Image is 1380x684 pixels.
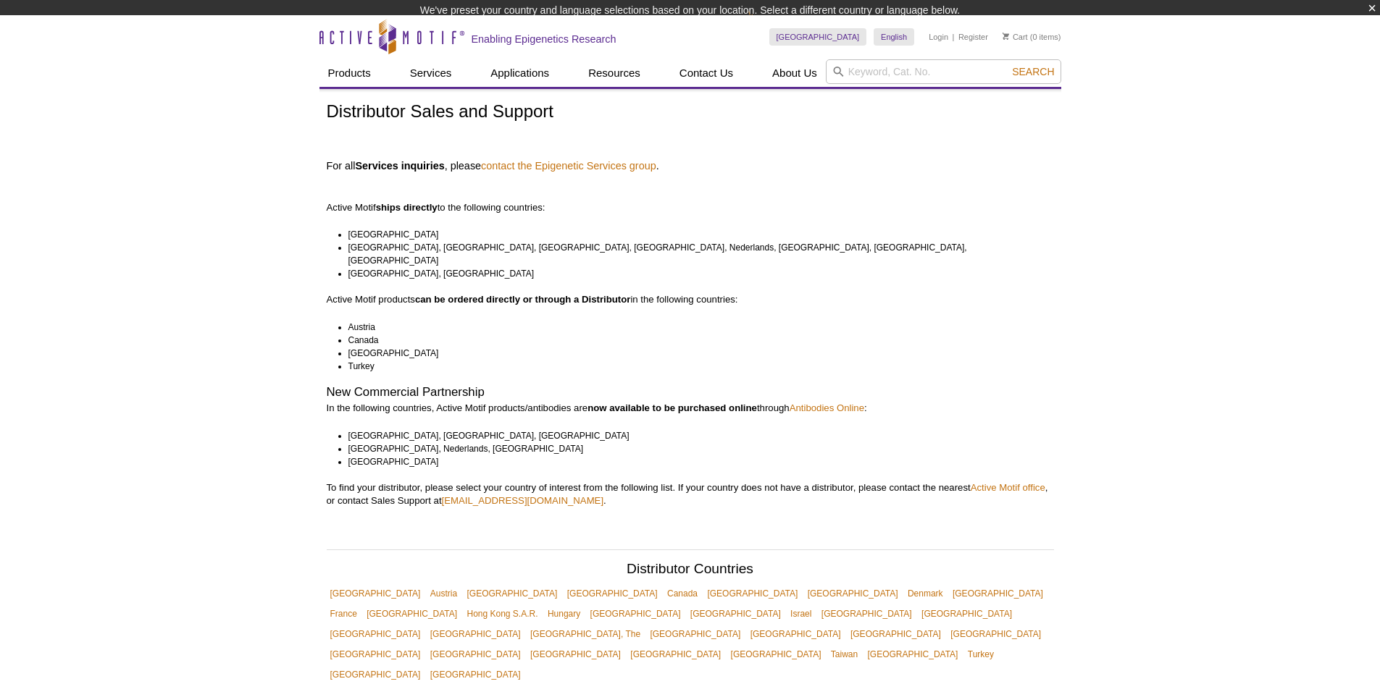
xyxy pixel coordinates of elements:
a: [GEOGRAPHIC_DATA] [427,644,524,664]
a: [GEOGRAPHIC_DATA] [646,624,744,644]
li: [GEOGRAPHIC_DATA], [GEOGRAPHIC_DATA], [GEOGRAPHIC_DATA], [GEOGRAPHIC_DATA], Nederlands, [GEOGRAPH... [348,241,1041,267]
span: Search [1012,66,1054,77]
a: Taiwan [827,644,861,664]
li: [GEOGRAPHIC_DATA], Nederlands, [GEOGRAPHIC_DATA] [348,442,1041,455]
h4: For all , please . [327,159,1054,172]
a: Denmark [904,583,947,604]
a: Turkey [964,644,998,664]
strong: now available to be purchased online [587,402,757,413]
li: | [953,28,955,46]
a: Cart [1003,32,1028,42]
a: [GEOGRAPHIC_DATA] [818,604,916,624]
input: Keyword, Cat. No. [826,59,1061,84]
p: Active Motif to the following countries: [327,175,1054,214]
li: [GEOGRAPHIC_DATA], [GEOGRAPHIC_DATA] [348,267,1041,280]
a: English [874,28,914,46]
li: Turkey [348,360,1041,373]
a: [GEOGRAPHIC_DATA] [769,28,867,46]
a: [GEOGRAPHIC_DATA] [327,583,425,604]
img: Change Here [748,11,787,45]
h2: Enabling Epigenetics Research [472,33,616,46]
a: About Us [764,59,826,87]
a: [GEOGRAPHIC_DATA] [463,583,561,604]
li: Austria [348,321,1041,334]
a: Austria [427,583,461,604]
a: Hong Kong S.A.R. [463,604,541,624]
a: Applications [482,59,558,87]
li: [GEOGRAPHIC_DATA] [348,347,1041,360]
a: [GEOGRAPHIC_DATA] [627,644,724,664]
p: To find your distributor, please select your country of interest from the following list. If your... [327,481,1054,507]
a: [GEOGRAPHIC_DATA] [527,644,624,664]
a: Active Motif office [971,482,1045,493]
a: Services [401,59,461,87]
a: Login [929,32,948,42]
a: [GEOGRAPHIC_DATA] [947,624,1045,644]
a: contact the Epigenetic Services group [481,159,656,172]
a: [GEOGRAPHIC_DATA] [427,624,524,644]
a: Israel [787,604,815,624]
a: [GEOGRAPHIC_DATA] [687,604,785,624]
p: Active Motif products in the following countries: [327,293,1054,306]
li: [GEOGRAPHIC_DATA] [348,228,1041,241]
p: In the following countries, Active Motif products/antibodies are through : [327,402,1054,415]
a: [GEOGRAPHIC_DATA] [949,583,1047,604]
a: [GEOGRAPHIC_DATA] [564,583,661,604]
img: Your Cart [1003,33,1009,40]
a: [GEOGRAPHIC_DATA] [864,644,962,664]
a: [GEOGRAPHIC_DATA] [363,604,461,624]
li: [GEOGRAPHIC_DATA], [GEOGRAPHIC_DATA], [GEOGRAPHIC_DATA] [348,429,1041,442]
li: [GEOGRAPHIC_DATA] [348,455,1041,468]
a: Register [958,32,988,42]
a: Products [319,59,380,87]
a: [GEOGRAPHIC_DATA] [804,583,902,604]
h1: Distributor Sales and Support [327,102,1054,123]
strong: Services inquiries [355,160,444,172]
a: France [327,604,361,624]
li: (0 items) [1003,28,1061,46]
a: Resources [580,59,649,87]
a: [GEOGRAPHIC_DATA] [847,624,945,644]
a: Canada [664,583,701,604]
h2: New Commercial Partnership [327,386,1054,399]
a: [GEOGRAPHIC_DATA], The [527,624,644,644]
a: [GEOGRAPHIC_DATA] [587,604,685,624]
a: [GEOGRAPHIC_DATA] [747,624,845,644]
a: Contact Us [671,59,742,87]
a: [GEOGRAPHIC_DATA] [918,604,1016,624]
a: Hungary [544,604,584,624]
a: [GEOGRAPHIC_DATA] [727,644,825,664]
a: Antibodies Online [790,402,864,413]
button: Search [1008,65,1058,78]
h2: Distributor Countries [327,562,1054,580]
a: [GEOGRAPHIC_DATA] [703,583,801,604]
a: [GEOGRAPHIC_DATA] [327,624,425,644]
a: [GEOGRAPHIC_DATA] [327,644,425,664]
strong: ships directly [376,202,438,213]
li: Canada [348,334,1041,347]
strong: can be ordered directly or through a Distributor [415,294,631,305]
a: [EMAIL_ADDRESS][DOMAIN_NAME] [442,495,604,506]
